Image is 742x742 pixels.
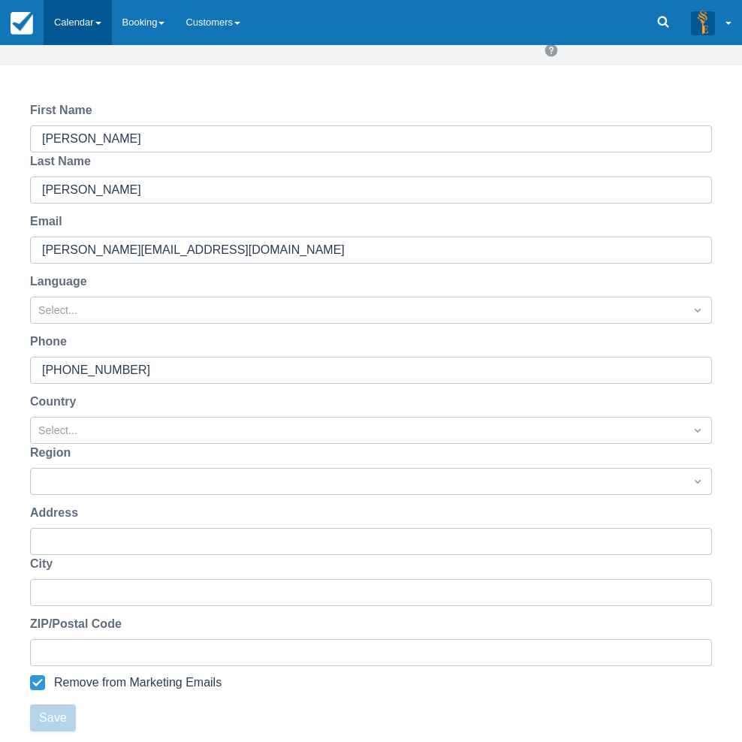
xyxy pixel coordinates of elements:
div: Remove from Marketing Emails [54,675,222,690]
div: Select... [38,303,677,319]
span: Dropdown icon [690,303,705,318]
label: Email [30,213,68,231]
label: Region [30,444,77,462]
label: First Name [30,101,98,119]
span: Dropdown icon [690,423,705,438]
label: Phone [30,333,73,351]
label: Language [30,273,93,291]
label: Country [30,393,82,411]
img: A3 [691,11,715,35]
label: Last Name [30,152,97,170]
label: Address [30,504,84,522]
span: Dropdown icon [690,474,705,489]
img: checkfront-main-nav-mini-logo.png [11,12,33,35]
label: City [30,555,59,573]
label: ZIP/Postal Code [30,615,128,633]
